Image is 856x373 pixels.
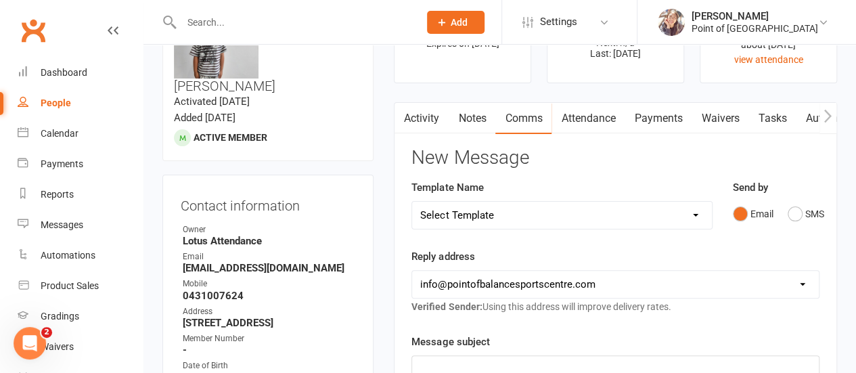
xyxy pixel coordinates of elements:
div: Address [183,305,355,318]
div: Mobile [183,278,355,290]
div: Email [183,250,355,263]
time: Activated [DATE] [174,95,250,108]
label: Send by [733,179,768,196]
a: Product Sales [18,271,143,301]
div: Reports [41,189,74,200]
iframe: Intercom live chat [14,327,46,359]
a: Reports [18,179,143,210]
button: Add [427,11,485,34]
a: Payments [18,149,143,179]
a: People [18,88,143,118]
a: Clubworx [16,14,50,47]
label: Message subject [411,334,489,350]
strong: [STREET_ADDRESS] [183,317,355,329]
div: Messages [41,219,83,230]
div: Owner [183,223,355,236]
div: Automations [41,250,95,261]
a: Notes [449,103,495,134]
a: Payments [625,103,692,134]
div: Payments [41,158,83,169]
div: [PERSON_NAME] [692,10,818,22]
a: Automations [18,240,143,271]
strong: 0431007624 [183,290,355,302]
span: Active member [194,132,267,143]
label: Template Name [411,179,483,196]
time: Added [DATE] [174,112,235,124]
div: Gradings [41,311,79,322]
a: Waivers [692,103,748,134]
input: Search... [177,13,409,32]
a: Gradings [18,301,143,332]
a: Dashboard [18,58,143,88]
strong: [EMAIL_ADDRESS][DOMAIN_NAME] [183,262,355,274]
a: Messages [18,210,143,240]
h3: New Message [411,148,819,169]
strong: Verified Sender: [411,301,482,312]
a: Comms [495,103,551,134]
div: Waivers [41,341,74,352]
div: People [41,97,71,108]
a: view attendance [734,54,803,65]
strong: - [183,344,355,356]
a: Tasks [748,103,796,134]
span: 2 [41,327,52,338]
div: Point of [GEOGRAPHIC_DATA] [692,22,818,35]
div: Dashboard [41,67,87,78]
label: Reply address [411,248,474,265]
a: Waivers [18,332,143,362]
div: Date of Birth [183,359,355,372]
button: Email [733,201,773,227]
span: Add [451,17,468,28]
div: Calendar [41,128,78,139]
h3: Contact information [181,193,355,213]
strong: Lotus Attendance [183,235,355,247]
a: Attendance [551,103,625,134]
div: Product Sales [41,280,99,291]
span: Settings [540,7,577,37]
img: thumb_image1684198901.png [658,9,685,36]
span: Using this address will improve delivery rates. [411,301,671,312]
button: SMS [788,201,824,227]
a: Activity [395,103,449,134]
div: Member Number [183,332,355,345]
p: Next: n/a Last: [DATE] [560,37,671,59]
a: Calendar [18,118,143,149]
